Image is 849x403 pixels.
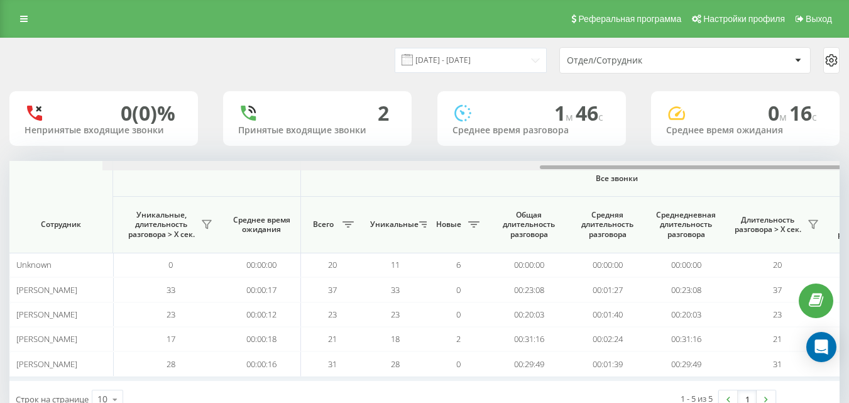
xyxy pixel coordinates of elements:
td: 00:29:49 [490,351,568,376]
span: Средняя длительность разговора [578,210,637,240]
span: 28 [391,358,400,370]
td: 00:00:00 [222,253,301,277]
span: 23 [167,309,175,320]
span: [PERSON_NAME] [16,333,77,345]
div: Отдел/Сотрудник [567,55,717,66]
span: 0 [456,309,461,320]
td: 00:00:00 [568,253,647,277]
span: 11 [391,259,400,270]
span: 6 [456,259,461,270]
span: 31 [328,358,337,370]
span: 2 [456,333,461,345]
td: 00:31:16 [647,327,725,351]
span: Unknown [16,259,52,270]
td: 00:00:12 [222,302,301,327]
td: 00:00:00 [490,253,568,277]
span: c [598,110,603,124]
div: Среднее время ожидания [666,125,824,136]
span: Новые [433,219,464,229]
td: 00:01:40 [568,302,647,327]
span: 23 [773,309,782,320]
div: Среднее время разговора [452,125,611,136]
span: Сотрудник [20,219,102,229]
span: Настройки профиля [703,14,785,24]
td: 00:23:08 [647,277,725,302]
span: Выход [806,14,832,24]
span: 37 [773,284,782,295]
span: 0 [768,99,789,126]
span: [PERSON_NAME] [16,284,77,295]
span: Среднедневная длительность разговора [656,210,716,240]
span: [PERSON_NAME] [16,358,77,370]
td: 00:20:03 [647,302,725,327]
td: 00:00:18 [222,327,301,351]
span: Длительность разговора > Х сек. [731,215,804,235]
span: 33 [391,284,400,295]
span: Уникальные [370,219,415,229]
span: 0 [456,358,461,370]
td: 00:31:16 [490,327,568,351]
span: 20 [773,259,782,270]
span: 21 [328,333,337,345]
td: 00:00:00 [647,253,725,277]
span: 31 [773,358,782,370]
td: 00:02:24 [568,327,647,351]
div: Принятые входящие звонки [238,125,397,136]
span: Всего [307,219,339,229]
td: 00:01:27 [568,277,647,302]
td: 00:29:49 [647,351,725,376]
span: c [812,110,817,124]
span: 23 [391,309,400,320]
span: 18 [391,333,400,345]
div: 0 (0)% [121,101,175,125]
span: 23 [328,309,337,320]
span: 1 [554,99,576,126]
div: Open Intercom Messenger [806,332,836,362]
span: 0 [168,259,173,270]
td: 00:01:39 [568,351,647,376]
span: 28 [167,358,175,370]
span: м [566,110,576,124]
span: Реферальная программа [578,14,681,24]
span: Уникальные, длительность разговора > Х сек. [125,210,197,240]
span: м [779,110,789,124]
span: 46 [576,99,603,126]
td: 00:23:08 [490,277,568,302]
div: 2 [378,101,389,125]
span: Среднее время ожидания [232,215,291,235]
td: 00:00:16 [222,351,301,376]
span: 37 [328,284,337,295]
span: Общая длительность разговора [499,210,559,240]
td: 00:00:17 [222,277,301,302]
td: 00:20:03 [490,302,568,327]
span: 16 [789,99,817,126]
span: 20 [328,259,337,270]
span: 33 [167,284,175,295]
span: 17 [167,333,175,345]
span: 21 [773,333,782,345]
span: 0 [456,284,461,295]
span: [PERSON_NAME] [16,309,77,320]
div: Непринятые входящие звонки [25,125,183,136]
